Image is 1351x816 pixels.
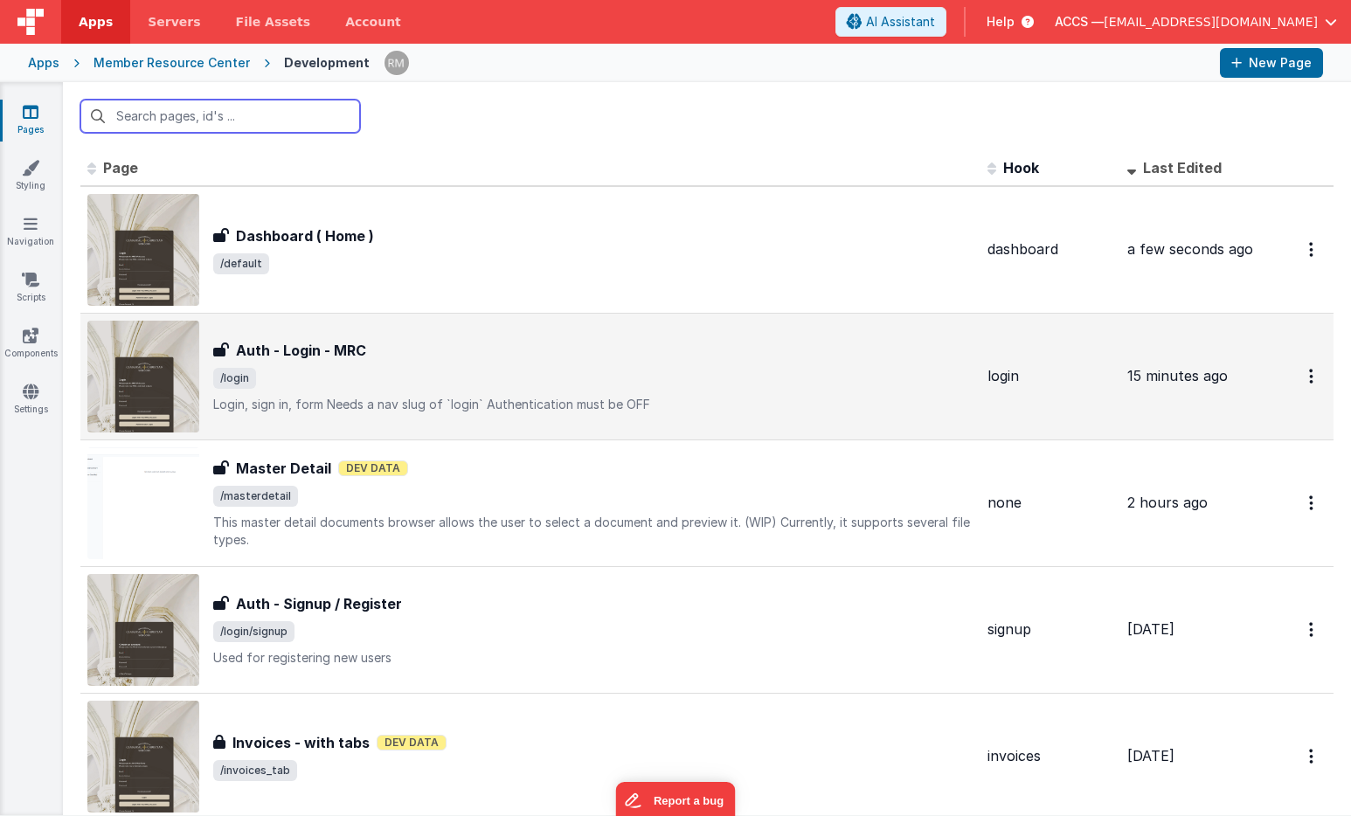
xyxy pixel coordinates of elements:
[1055,13,1104,31] span: ACCS —
[1127,494,1208,511] span: 2 hours ago
[79,13,113,31] span: Apps
[987,366,1113,386] div: login
[835,7,946,37] button: AI Assistant
[236,593,402,614] h3: Auth - Signup / Register
[236,340,366,361] h3: Auth - Login - MRC
[28,54,59,72] div: Apps
[213,514,973,549] p: This master detail documents browser allows the user to select a document and preview it. (WIP) C...
[213,621,294,642] span: /login/signup
[1299,612,1327,647] button: Options
[80,100,360,133] input: Search pages, id's ...
[987,746,1113,766] div: invoices
[1127,620,1174,638] span: [DATE]
[213,368,256,389] span: /login
[1299,358,1327,394] button: Options
[1299,738,1327,774] button: Options
[213,486,298,507] span: /masterdetail
[236,13,311,31] span: File Assets
[232,732,370,753] h3: Invoices - with tabs
[213,649,973,667] p: Used for registering new users
[987,619,1113,640] div: signup
[1055,13,1337,31] button: ACCS — [EMAIL_ADDRESS][DOMAIN_NAME]
[377,735,447,750] span: Dev Data
[213,760,297,781] span: /invoices_tab
[1127,747,1174,764] span: [DATE]
[1143,159,1222,176] span: Last Edited
[236,225,374,246] h3: Dashboard ( Home )
[987,239,1113,259] div: dashboard
[1299,485,1327,521] button: Options
[1127,367,1228,384] span: 15 minutes ago
[987,13,1015,31] span: Help
[103,159,138,176] span: Page
[338,460,408,476] span: Dev Data
[866,13,935,31] span: AI Assistant
[385,51,409,75] img: 1e10b08f9103151d1000344c2f9be56b
[148,13,200,31] span: Servers
[987,493,1113,513] div: none
[1104,13,1318,31] span: [EMAIL_ADDRESS][DOMAIN_NAME]
[1127,240,1253,258] span: a few seconds ago
[213,396,973,413] p: Login, sign in, form Needs a nav slug of `login` Authentication must be OFF
[213,253,269,274] span: /default
[94,54,250,72] div: Member Resource Center
[1220,48,1323,78] button: New Page
[1299,232,1327,267] button: Options
[284,54,370,72] div: Development
[236,458,331,479] h3: Master Detail
[1003,159,1039,176] span: Hook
